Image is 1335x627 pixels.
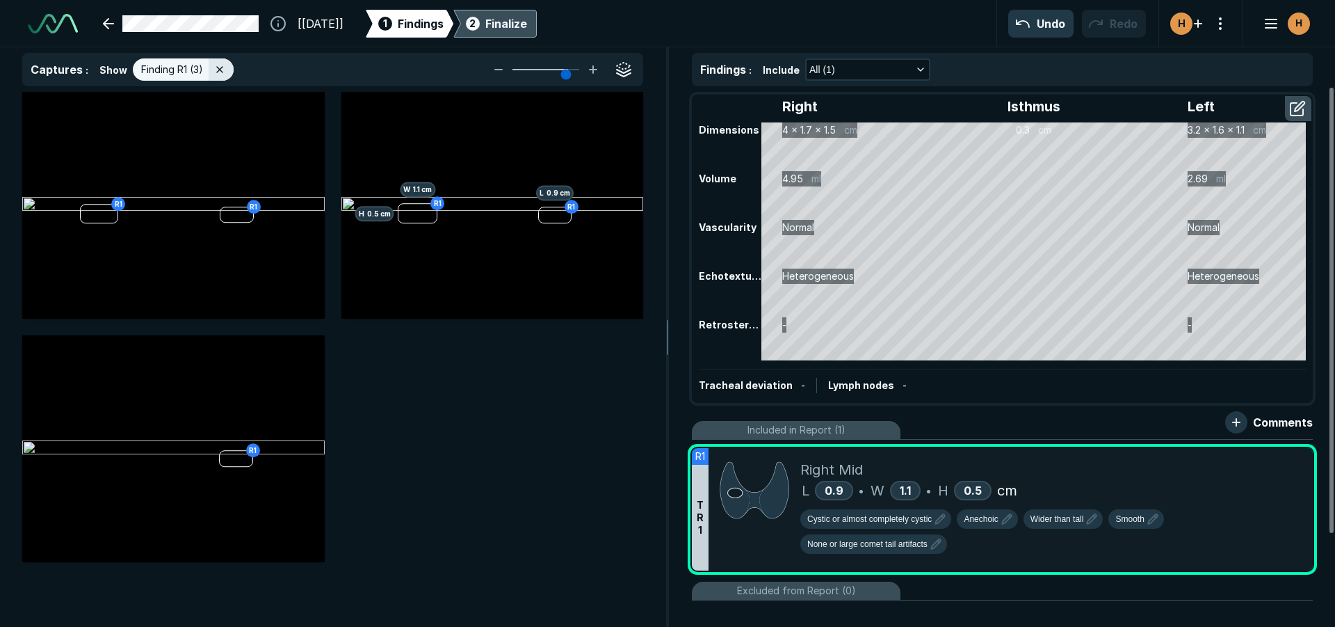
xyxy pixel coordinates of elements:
[737,583,856,598] span: Excluded from Report (0)
[964,513,998,525] span: Anechoic
[747,422,845,438] span: Included in Report (1)
[859,482,864,499] span: •
[699,379,793,391] span: Tracheal deviation
[22,8,83,39] a: See-Mode Logo
[800,459,863,480] span: Right Mid
[1254,10,1313,38] button: avatar-name
[903,379,907,391] span: -
[298,15,343,32] span: [[DATE]]
[366,10,453,38] div: 1Findings
[469,16,476,31] span: 2
[141,62,203,77] span: Finding R1 (3)
[697,499,704,537] span: T R 1
[99,63,127,77] span: Show
[1008,10,1074,38] button: Undo
[453,10,537,38] div: 2Finalize
[1115,513,1144,525] span: Smooth
[400,182,435,198] span: W 1.1 cm
[828,379,894,391] span: Lymph nodes
[1253,414,1313,431] span: Comments
[749,64,752,76] span: :
[900,484,911,498] span: 1.1
[485,15,527,32] div: Finalize
[28,14,78,33] img: See-Mode Logo
[801,379,805,391] span: -
[383,16,387,31] span: 1
[809,62,835,77] span: All (1)
[964,484,982,498] span: 0.5
[536,185,574,200] span: L 0.9 cm
[807,513,932,525] span: Cystic or almost completely cystic
[763,63,800,77] span: Include
[1170,13,1192,35] div: avatar-name
[1288,13,1310,35] div: avatar-name
[1295,16,1302,31] span: H
[355,206,394,221] span: H 0.5 cm
[926,482,931,499] span: •
[1082,10,1146,38] button: Redo
[1178,16,1186,31] span: H
[938,480,948,501] span: H
[86,64,88,76] span: :
[807,538,928,550] span: None or large comet tail artifacts
[825,484,843,498] span: 0.9
[1030,513,1084,525] span: Wider than tall
[997,480,1017,501] span: cm
[871,480,884,501] span: W
[398,15,444,32] span: Findings
[31,63,83,77] span: Captures
[720,459,789,521] img: 2x3QbwAAAAZJREFUAwCnHZt8uSYUNwAAAABJRU5ErkJggg==
[700,63,746,77] span: Findings
[695,449,705,464] span: R1
[802,480,809,501] span: L
[692,448,1313,571] li: R1TR1Right MidL0.9•W1.1•H0.5cm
